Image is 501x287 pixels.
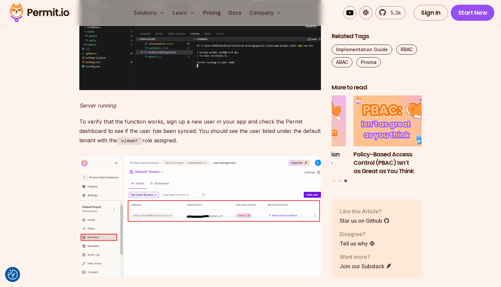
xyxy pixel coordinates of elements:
a: 5.3k [375,6,406,19]
a: Docs [226,6,244,19]
em: Server running [79,102,116,109]
a: Star us on Github [340,217,390,225]
a: Prisma [356,57,381,67]
button: Solutions [131,6,167,19]
div: Posts [332,96,422,184]
img: image.png [79,156,321,277]
button: Go to slide 3 [344,180,347,183]
p: Want more? [340,253,392,261]
a: Sign In [414,5,448,21]
img: Policy-Based Access Control (PBAC) Isn’t as Great as You Think [353,96,444,147]
h3: Implementing Authentication and Authorization in Next.js [256,150,346,167]
a: Join our Substack [340,262,392,270]
a: Policy-Based Access Control (PBAC) Isn’t as Great as You ThinkPolicy-Based Access Control (PBAC) ... [353,96,444,175]
a: ABAC [332,57,352,67]
span: 5.3k [387,9,401,17]
li: 3 of 3 [353,96,444,175]
button: Learn [170,6,198,19]
a: Tell us why [340,239,375,247]
p: To verify that the function works, sign up a new user in your app and check the Permit dashboard ... [79,117,321,145]
a: Pricing [200,6,223,19]
h2: Related Tags [332,32,422,41]
img: Revisit consent button [8,270,18,280]
img: Implementing Authentication and Authorization in Next.js [256,96,346,147]
p: Disagree? [340,230,375,238]
li: 2 of 3 [256,96,346,175]
a: Start Now [451,5,495,21]
h2: More to read [332,83,422,92]
img: Permit logo [7,1,72,24]
button: Go to slide 2 [339,180,341,182]
a: Implementation Guide [332,45,392,55]
button: Go to slide 1 [333,180,335,182]
button: Company [247,6,284,19]
h3: Policy-Based Access Control (PBAC) Isn’t as Great as You Think [353,150,444,175]
p: Like this Article? [340,207,390,215]
a: RBAC [396,45,417,55]
code: viewer [117,137,142,145]
button: Consent Preferences [8,270,18,280]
